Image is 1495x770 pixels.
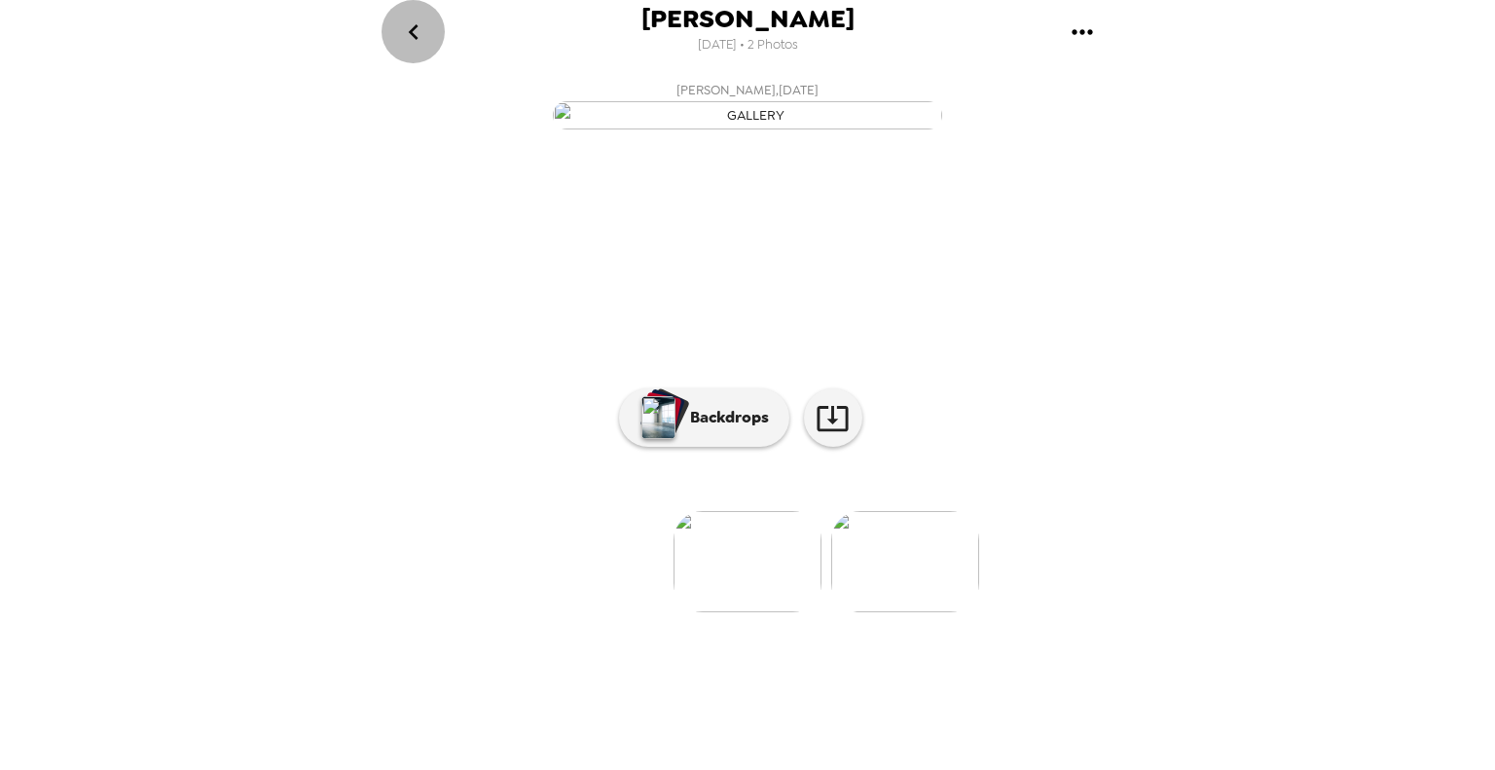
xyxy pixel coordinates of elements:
[358,73,1137,135] button: [PERSON_NAME],[DATE]
[698,32,798,58] span: [DATE] • 2 Photos
[831,511,979,612] img: gallery
[674,511,821,612] img: gallery
[553,101,942,129] img: gallery
[676,79,819,101] span: [PERSON_NAME] , [DATE]
[619,388,789,447] button: Backdrops
[680,406,769,429] p: Backdrops
[641,6,855,32] span: [PERSON_NAME]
